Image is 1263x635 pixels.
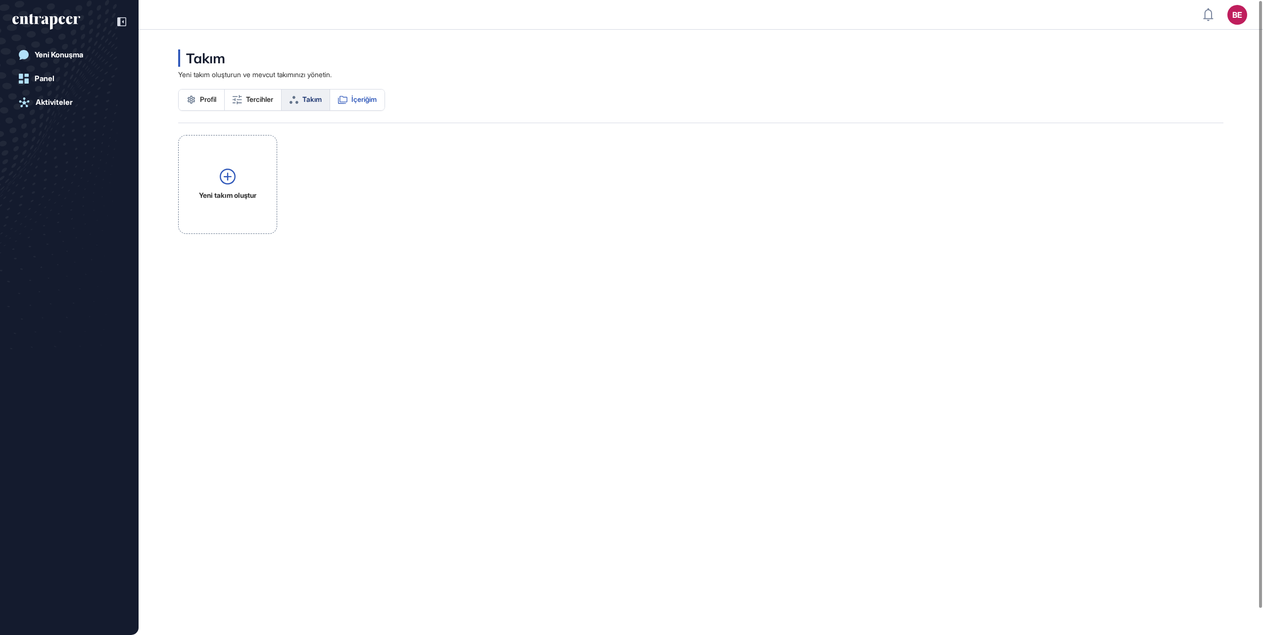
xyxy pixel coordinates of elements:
span: Profil [200,95,216,103]
div: Yeni Konuşma [35,50,83,59]
button: BE [1227,5,1247,25]
div: Yeni takım oluşturun ve mevcut takımınızı yönetin. [178,71,332,79]
div: Takım [178,49,225,67]
div: Aktiviteler [36,98,73,107]
a: Aktiviteler [12,92,126,112]
span: İçeriğim [351,95,377,103]
a: Profil [179,90,225,110]
span: Tercihler [246,95,273,103]
a: Yeni takım oluştur [178,135,277,234]
a: Yeni Konuşma [12,45,126,65]
a: Takım [282,90,330,110]
a: Panel [12,69,126,89]
div: Panel [35,74,54,83]
a: İçeriğim [330,90,385,110]
div: entrapeer-logo [12,14,80,30]
a: Tercihler [225,90,282,110]
span: Takım [302,95,322,103]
